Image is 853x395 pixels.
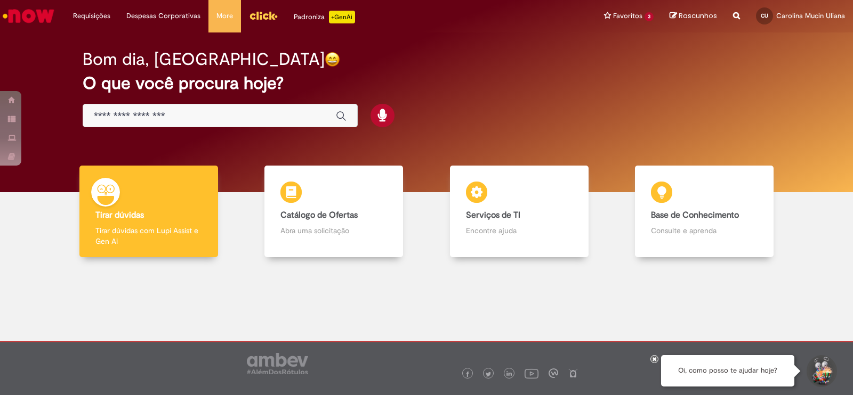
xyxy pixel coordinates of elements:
img: logo_footer_ambev_rotulo_gray.png [247,353,308,374]
img: logo_footer_twitter.png [486,372,491,377]
img: logo_footer_workplace.png [549,368,558,378]
span: 3 [645,12,654,21]
img: logo_footer_facebook.png [465,372,470,377]
span: Favoritos [613,11,642,21]
img: logo_footer_naosei.png [568,368,578,378]
img: logo_footer_youtube.png [525,366,538,380]
b: Tirar dúvidas [95,210,144,220]
img: logo_footer_linkedin.png [506,371,512,377]
span: Requisições [73,11,110,21]
p: Consulte e aprenda [651,225,758,236]
span: Despesas Corporativas [126,11,200,21]
a: Base de Conhecimento Consulte e aprenda [612,166,798,258]
h2: O que você procura hoje? [83,74,770,93]
img: click_logo_yellow_360x200.png [249,7,278,23]
a: Catálogo de Ofertas Abra uma solicitação [242,166,427,258]
b: Catálogo de Ofertas [280,210,358,220]
b: Base de Conhecimento [651,210,739,220]
div: Padroniza [294,11,355,23]
p: Encontre ajuda [466,225,573,236]
p: +GenAi [329,11,355,23]
a: Serviços de TI Encontre ajuda [426,166,612,258]
img: ServiceNow [1,5,56,27]
span: CU [761,12,768,19]
span: Rascunhos [679,11,717,21]
button: Iniciar Conversa de Suporte [805,355,837,387]
b: Serviços de TI [466,210,520,220]
img: happy-face.png [325,52,340,67]
span: Carolina Mucin Uliana [776,11,845,20]
div: Oi, como posso te ajudar hoje? [661,355,794,386]
p: Tirar dúvidas com Lupi Assist e Gen Ai [95,225,202,246]
a: Tirar dúvidas Tirar dúvidas com Lupi Assist e Gen Ai [56,166,242,258]
a: Rascunhos [670,11,717,21]
p: Abra uma solicitação [280,225,387,236]
span: More [216,11,233,21]
h2: Bom dia, [GEOGRAPHIC_DATA] [83,50,325,69]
